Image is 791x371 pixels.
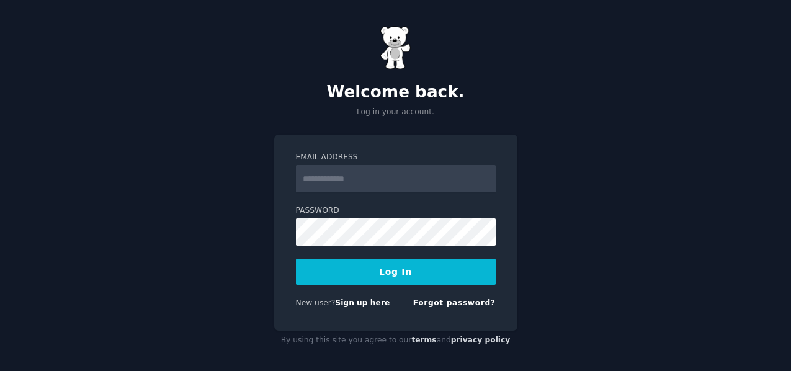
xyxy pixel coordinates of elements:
[411,336,436,344] a: terms
[274,107,517,118] p: Log in your account.
[296,259,496,285] button: Log In
[380,26,411,69] img: Gummy Bear
[296,205,496,217] label: Password
[274,83,517,102] h2: Welcome back.
[451,336,511,344] a: privacy policy
[274,331,517,351] div: By using this site you agree to our and
[296,298,336,307] span: New user?
[413,298,496,307] a: Forgot password?
[296,152,496,163] label: Email Address
[335,298,390,307] a: Sign up here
